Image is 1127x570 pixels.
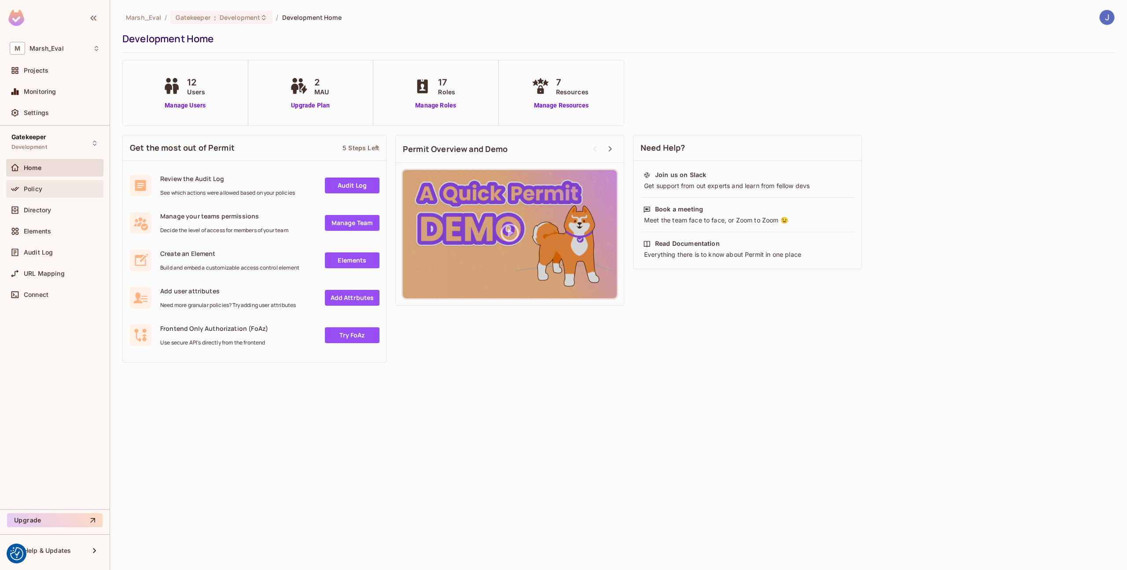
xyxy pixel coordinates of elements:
[160,324,268,333] span: Frontend Only Authorization (FoAz)
[160,174,295,183] span: Review the Audit Log
[641,142,685,153] span: Need Help?
[160,287,296,295] span: Add user attributes
[288,101,333,110] a: Upgrade Plan
[24,291,48,298] span: Connect
[29,45,64,52] span: Workspace: Marsh_Eval
[556,76,589,89] span: 7
[10,547,23,560] button: Consent Preferences
[403,144,508,155] span: Permit Overview and Demo
[282,13,342,22] span: Development Home
[655,170,706,179] div: Join us on Slack
[655,239,720,248] div: Read Documentation
[24,88,56,95] span: Monitoring
[176,13,210,22] span: Gatekeeper
[325,215,379,231] a: Manage Team
[160,189,295,196] span: See which actions were allowed based on your policies
[11,133,47,141] span: Gatekeeper
[412,101,460,110] a: Manage Roles
[556,87,589,96] span: Resources
[126,13,161,22] span: the active workspace
[643,216,852,225] div: Meet the team face to face, or Zoom to Zoom 😉
[160,249,299,258] span: Create an Element
[7,513,103,527] button: Upgrade
[187,76,205,89] span: 12
[314,87,329,96] span: MAU
[438,76,455,89] span: 17
[8,10,24,26] img: SReyMgAAAABJRU5ErkJggg==
[655,205,703,214] div: Book a meeting
[161,101,210,110] a: Manage Users
[530,101,593,110] a: Manage Resources
[24,185,42,192] span: Policy
[165,13,167,22] li: /
[643,181,852,190] div: Get support from out experts and learn from fellow devs
[24,109,49,116] span: Settings
[160,339,268,346] span: Use secure API's directly from the frontend
[10,547,23,560] img: Revisit consent button
[314,76,329,89] span: 2
[276,13,278,22] li: /
[160,264,299,271] span: Build and embed a customizable access control element
[10,42,25,55] span: M
[325,290,379,306] a: Add Attrbutes
[187,87,205,96] span: Users
[160,227,288,234] span: Decide the level of access for members of your team
[24,164,42,171] span: Home
[1100,10,1114,25] img: Jose Basanta
[214,14,217,21] span: :
[130,142,235,153] span: Get the most out of Permit
[24,67,48,74] span: Projects
[325,327,379,343] a: Try FoAz
[325,252,379,268] a: Elements
[11,144,47,151] span: Development
[24,249,53,256] span: Audit Log
[325,178,379,193] a: Audit Log
[220,13,260,22] span: Development
[160,302,296,309] span: Need more granular policies? Try adding user attributes
[24,207,51,214] span: Directory
[24,547,71,554] span: Help & Updates
[24,270,65,277] span: URL Mapping
[643,250,852,259] div: Everything there is to know about Permit in one place
[24,228,51,235] span: Elements
[122,32,1110,45] div: Development Home
[438,87,455,96] span: Roles
[343,144,379,152] div: 5 Steps Left
[160,212,288,220] span: Manage your teams permissions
